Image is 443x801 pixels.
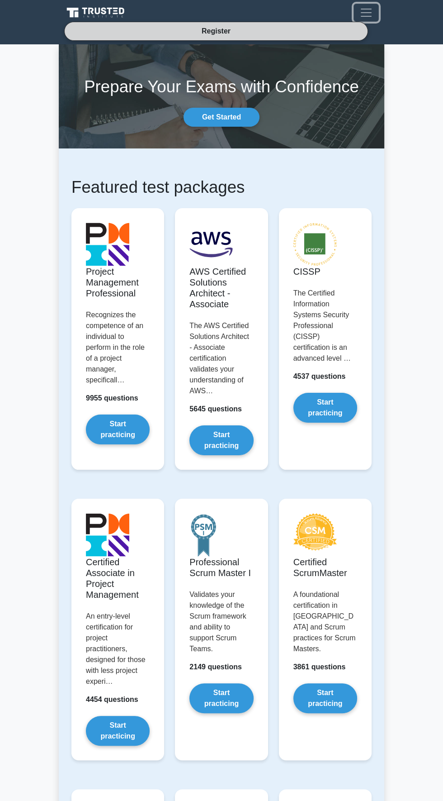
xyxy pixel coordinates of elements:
[184,108,259,127] a: Get Started
[293,683,357,713] a: Start practicing
[196,25,236,37] a: Register
[353,4,379,22] button: Toggle navigation
[189,425,253,455] a: Start practicing
[293,393,357,423] a: Start practicing
[86,716,150,746] a: Start practicing
[86,415,150,444] a: Start practicing
[59,77,384,97] h1: Prepare Your Exams with Confidence
[71,177,372,197] h1: Featured test packages
[189,683,253,713] a: Start practicing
